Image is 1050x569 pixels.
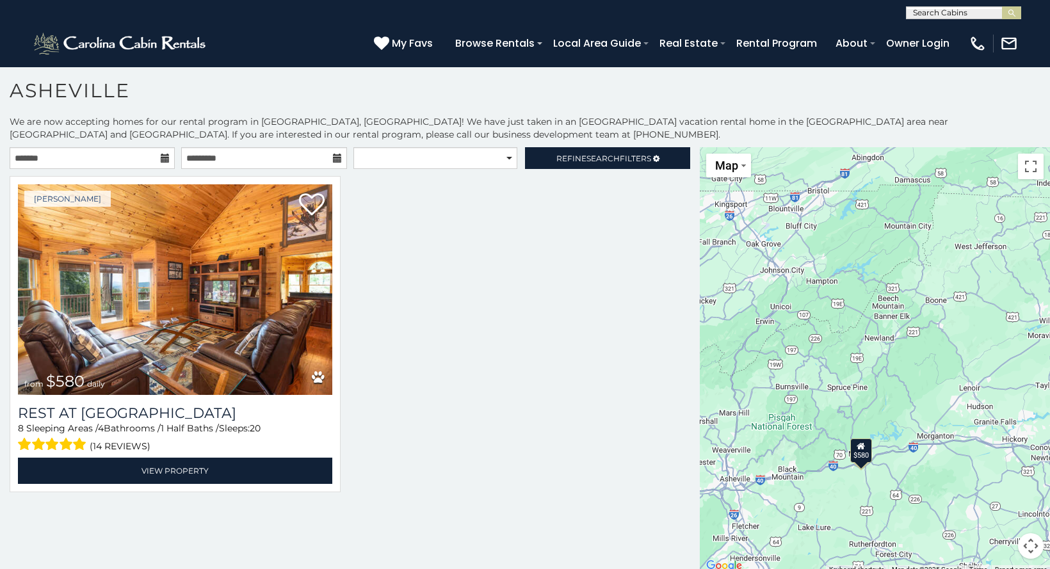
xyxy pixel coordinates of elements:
img: mail-regular-white.png [1000,35,1018,52]
span: Refine Filters [556,154,651,163]
span: 8 [18,422,24,434]
img: phone-regular-white.png [969,35,987,52]
span: $580 [46,372,85,390]
a: About [829,32,874,54]
button: Change map style [706,154,751,177]
span: 1 Half Baths / [161,422,219,434]
a: Rest at [GEOGRAPHIC_DATA] [18,405,332,422]
a: Local Area Guide [547,32,647,54]
div: Sleeping Areas / Bathrooms / Sleeps: [18,422,332,454]
button: Map camera controls [1018,533,1044,559]
div: $580 [850,438,872,462]
button: Toggle fullscreen view [1018,154,1044,179]
a: [PERSON_NAME] [24,191,111,207]
a: Rest at Mountain Crest from $580 daily [18,184,332,395]
span: 20 [250,422,261,434]
span: from [24,379,44,389]
a: RefineSearchFilters [525,147,690,169]
span: Map [715,159,738,172]
span: 4 [98,422,104,434]
a: Add to favorites [299,192,325,219]
span: My Favs [392,35,433,51]
span: (14 reviews) [90,438,150,454]
a: View Property [18,458,332,484]
a: Rental Program [730,32,823,54]
img: White-1-2.png [32,31,209,56]
a: Browse Rentals [449,32,541,54]
h3: Rest at Mountain Crest [18,405,332,422]
a: Real Estate [653,32,724,54]
span: Search [586,154,620,163]
span: daily [87,379,105,389]
a: Owner Login [880,32,956,54]
img: Rest at Mountain Crest [18,184,332,395]
a: My Favs [374,35,436,52]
